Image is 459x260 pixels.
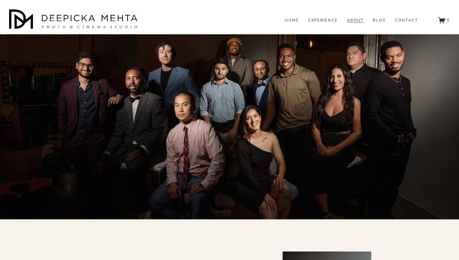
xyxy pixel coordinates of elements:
img: Austin Wedding Photographer - Deepicka Mehta Photography &amp; Cinematography [9,9,140,31]
a: 0 [438,16,450,24]
a: ABOUT [347,18,364,23]
a: HOME [285,18,299,23]
a: EXPERIENCE [308,18,338,23]
span: BLOG [373,18,386,23]
a: folder dropdown [373,18,386,23]
a: CONTACT [395,18,418,23]
span: 0 [447,17,450,23]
